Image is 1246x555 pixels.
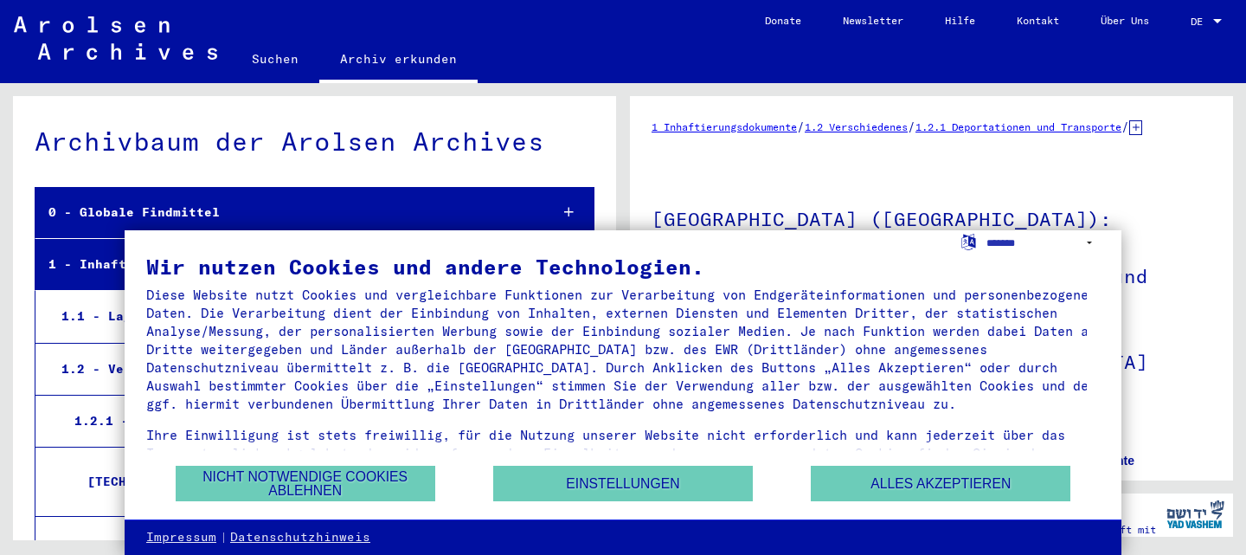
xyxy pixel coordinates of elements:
[61,404,535,438] div: 1.2.1 - Deportationen und Transporte
[319,38,478,83] a: Archiv erkunden
[960,233,978,249] label: Sprache auswählen
[1163,493,1228,536] img: yv_logo.png
[811,466,1070,501] button: Alles akzeptieren
[146,256,1100,277] div: Wir nutzen Cookies und andere Technologien.
[652,120,797,133] a: 1 Inhaftierungsdokumente
[652,179,1211,427] h1: [GEOGRAPHIC_DATA] ([GEOGRAPHIC_DATA]): [MEDICAL_DATA] der Stapostelle - Genehmigungen, Verbote, K...
[805,120,908,133] a: 1.2 Verschiedenes
[230,529,370,546] a: Datenschutzhinweis
[493,466,753,501] button: Einstellungen
[146,529,216,546] a: Impressum
[1121,119,1129,134] span: /
[35,196,535,229] div: 0 - Globale Findmittel
[146,286,1100,413] div: Diese Website nutzt Cookies und vergleichbare Funktionen zur Verarbeitung von Endgeräteinformatio...
[797,119,805,134] span: /
[986,230,1100,255] select: Sprache auswählen
[48,300,535,333] div: 1.1 - Lager und Ghettos
[48,352,535,386] div: 1.2 - Verschiedenes
[146,426,1100,481] div: Ihre Einwilligung ist stets freiwillig, für die Nutzung unserer Website nicht erforderlich und ka...
[915,120,1121,133] a: 1.2.1 Deportationen und Transporte
[35,122,594,161] div: Archivbaum der Arolsen Archives
[231,38,319,80] a: Suchen
[176,466,435,501] button: Nicht notwendige Cookies ablehnen
[908,119,915,134] span: /
[14,16,217,60] img: Arolsen_neg.svg
[35,248,535,281] div: 1 - Inhaftierungsdokumente
[1191,16,1210,28] span: DE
